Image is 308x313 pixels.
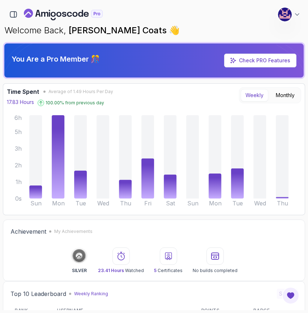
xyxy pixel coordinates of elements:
[15,145,22,152] tspan: 3h
[76,200,86,207] tspan: Tue
[282,287,299,304] button: Open Feedback Button
[74,291,108,297] p: Weekly Ranking
[193,268,238,274] p: No builds completed
[16,178,22,185] tspan: 1h
[14,114,22,121] tspan: 6h
[278,7,301,22] button: user profile image
[154,268,157,273] span: 5
[278,8,292,21] img: user profile image
[98,268,144,274] p: Watched
[10,227,46,236] h2: Achievement
[15,128,22,135] tspan: 5h
[4,25,304,36] p: Welcome Back,
[97,200,109,207] tspan: Wed
[166,200,175,207] tspan: Sat
[168,24,181,37] span: 👋
[277,289,298,299] button: See all
[271,89,299,101] button: Monthly
[24,9,119,20] a: Landing page
[7,99,34,106] p: 17.83 Hours
[72,268,87,274] p: SILVER
[46,100,104,106] p: 100.00 % from previous day
[254,200,266,207] tspan: Wed
[15,195,22,202] tspan: 0s
[277,200,288,207] tspan: Thu
[144,200,151,207] tspan: Fri
[15,162,22,169] tspan: 2h
[7,87,39,96] h3: Time Spent
[209,200,222,207] tspan: Mon
[48,89,113,95] span: Average of 1.49 Hours Per Day
[54,229,93,234] p: My Achievements
[69,25,169,36] span: [PERSON_NAME] Coats
[241,89,268,101] button: Weekly
[187,200,198,207] tspan: Sun
[52,200,65,207] tspan: Mon
[224,54,296,67] a: Check PRO Features
[98,268,124,273] span: 23.41 Hours
[154,268,183,274] p: Certificates
[239,57,290,63] a: Check PRO Features
[232,200,243,207] tspan: Tue
[30,200,42,207] tspan: Sun
[120,200,131,207] tspan: Thu
[10,289,66,298] h2: Top 10 Leaderboard
[12,54,100,64] p: You Are a Pro Member 🎊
